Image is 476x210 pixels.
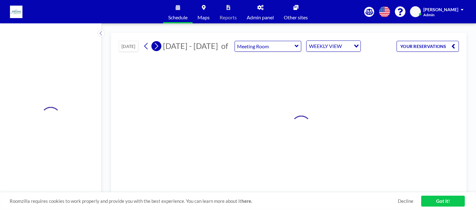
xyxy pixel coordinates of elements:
[168,15,188,20] span: Schedule
[413,9,418,15] span: LS
[247,15,274,20] span: Admin panel
[307,41,360,51] div: Search for option
[10,6,22,18] img: organization-logo
[220,15,237,20] span: Reports
[284,15,308,20] span: Other sites
[423,7,458,12] span: [PERSON_NAME]
[163,41,218,50] span: [DATE] - [DATE]
[398,198,413,204] a: Decline
[119,41,138,52] button: [DATE]
[235,41,295,51] input: Meeting Room
[423,12,435,17] span: Admin
[397,41,459,52] button: YOUR RESERVATIONS
[421,196,465,207] a: Got it!
[241,198,252,204] a: here.
[344,42,350,50] input: Search for option
[10,198,398,204] span: Roomzilla requires cookies to work properly and provide you with the best experience. You can lea...
[198,15,210,20] span: Maps
[221,41,228,51] span: of
[308,42,343,50] span: WEEKLY VIEW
